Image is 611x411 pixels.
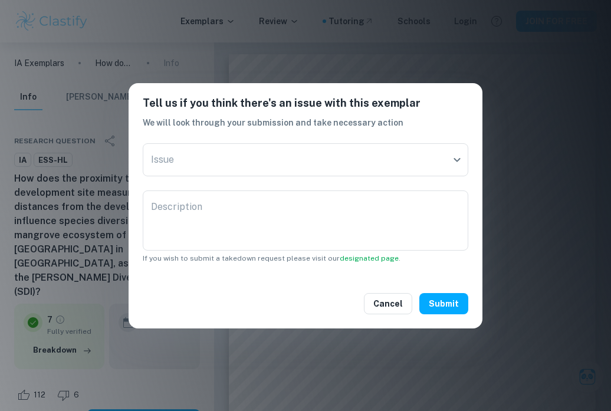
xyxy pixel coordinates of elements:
button: Cancel [364,293,412,314]
span: If you wish to submit a takedown request please visit our . [143,254,400,262]
h6: We will look through your submission and take necessary action [143,116,468,129]
a: designated page [340,254,399,262]
button: Submit [419,293,468,314]
h6: Tell us if you think there's an issue with this exemplar [143,95,468,111]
